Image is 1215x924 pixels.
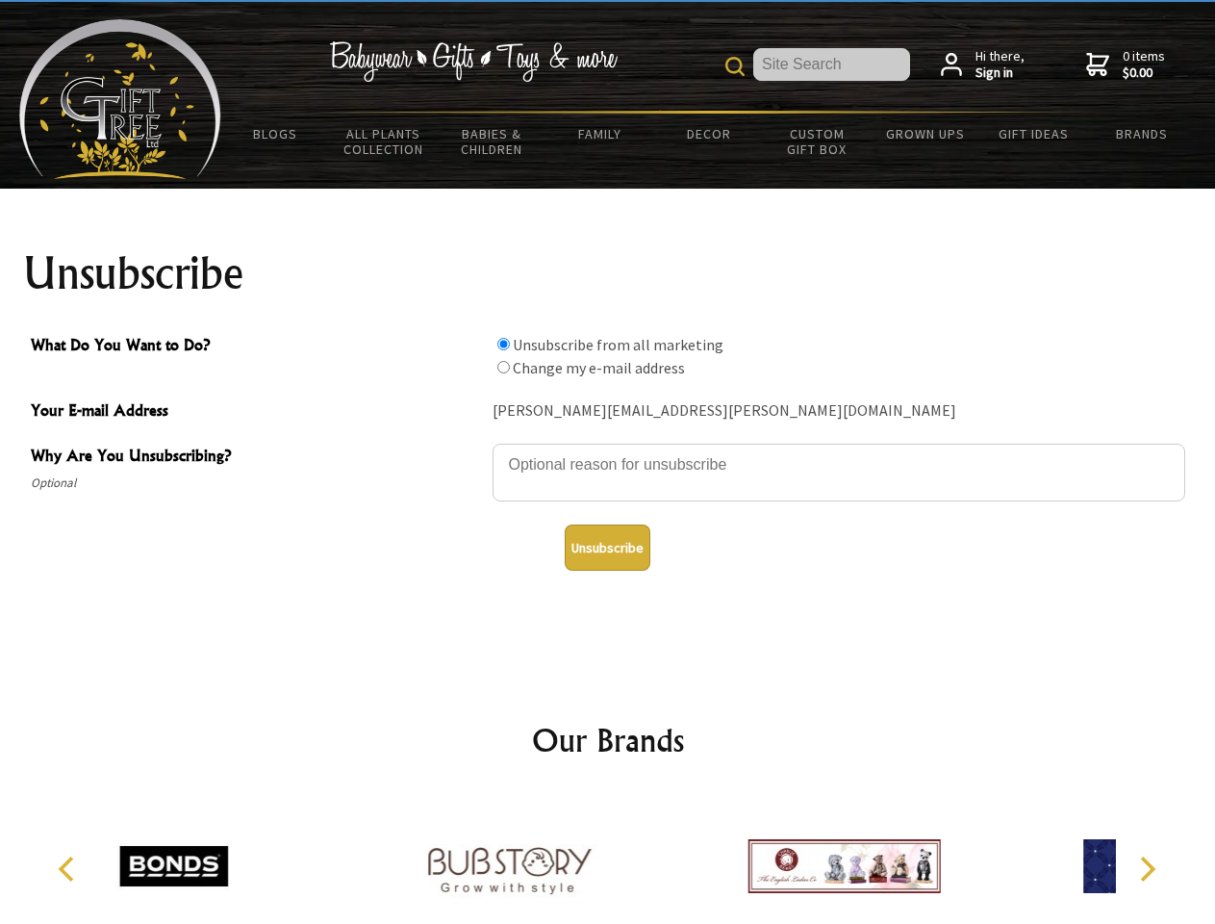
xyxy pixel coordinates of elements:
[1123,64,1165,82] strong: $0.00
[48,848,90,890] button: Previous
[330,114,439,169] a: All Plants Collection
[941,48,1025,82] a: Hi there,Sign in
[31,444,483,472] span: Why Are You Unsubscribing?
[23,250,1193,296] h1: Unsubscribe
[31,472,483,495] span: Optional
[493,444,1185,501] textarea: Why Are You Unsubscribing?
[19,19,221,179] img: Babyware - Gifts - Toys and more...
[438,114,546,169] a: Babies & Children
[654,114,763,154] a: Decor
[493,397,1185,426] div: [PERSON_NAME][EMAIL_ADDRESS][PERSON_NAME][DOMAIN_NAME]
[1086,48,1165,82] a: 0 items$0.00
[975,64,1025,82] strong: Sign in
[38,717,1177,763] h2: Our Brands
[31,398,483,426] span: Your E-mail Address
[221,114,330,154] a: BLOGS
[565,525,650,571] button: Unsubscribe
[753,48,910,81] input: Site Search
[497,361,510,373] input: What Do You Want to Do?
[1123,47,1165,82] span: 0 items
[329,41,618,82] img: Babywear - Gifts - Toys & more
[513,335,723,354] label: Unsubscribe from all marketing
[1088,114,1197,154] a: Brands
[513,358,685,377] label: Change my e-mail address
[979,114,1088,154] a: Gift Ideas
[497,338,510,350] input: What Do You Want to Do?
[725,57,745,76] img: product search
[31,333,483,361] span: What Do You Want to Do?
[975,48,1025,82] span: Hi there,
[546,114,655,154] a: Family
[763,114,872,169] a: Custom Gift Box
[871,114,979,154] a: Grown Ups
[1126,848,1168,890] button: Next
